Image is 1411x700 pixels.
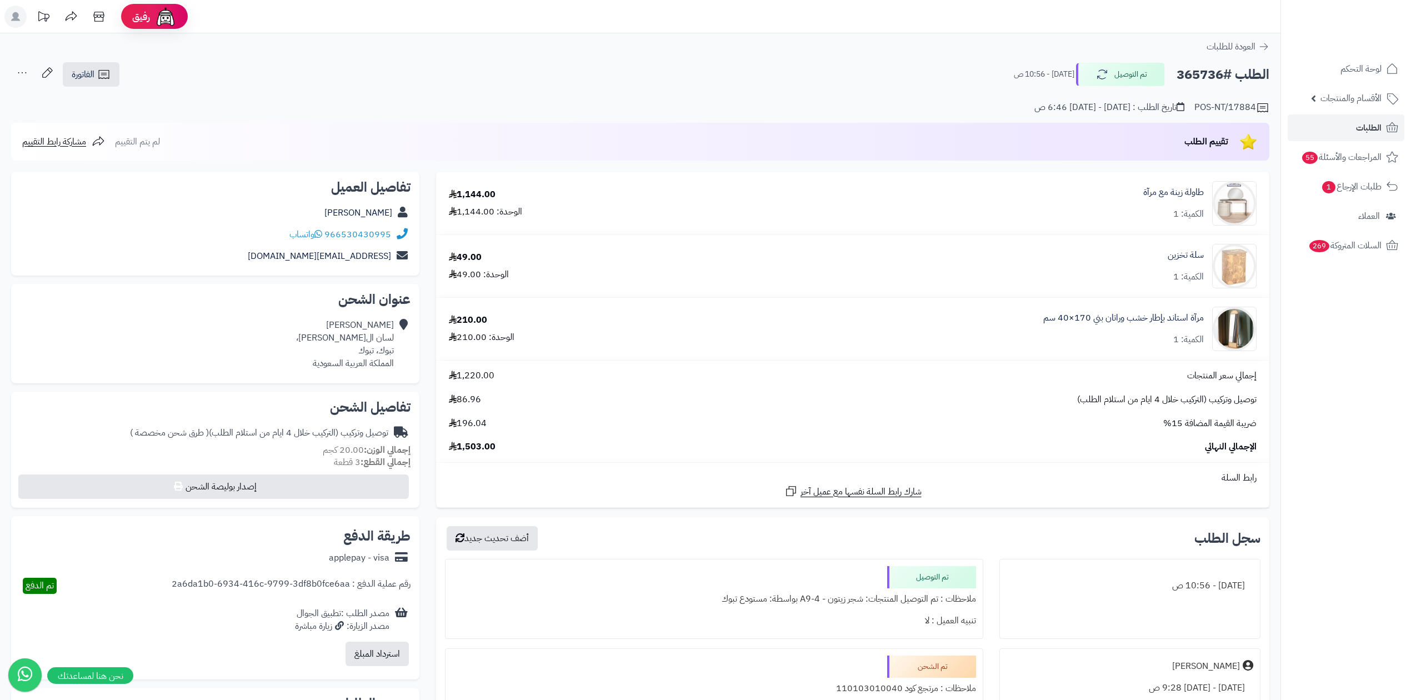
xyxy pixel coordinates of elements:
[1177,63,1269,86] h2: الطلب #365736
[1173,271,1204,283] div: الكمية: 1
[449,206,522,218] div: الوحدة: 1,144.00
[887,566,976,588] div: تم التوصيل
[130,427,388,439] div: توصيل وتركيب (التركيب خلال 4 ايام من استلام الطلب)
[1034,101,1184,114] div: تاريخ الطلب : [DATE] - [DATE] 6:46 ص
[1213,307,1256,351] img: 1753171485-1-90x90.jpg
[1320,91,1382,106] span: الأقسام والمنتجات
[324,206,392,219] a: [PERSON_NAME]
[449,251,482,264] div: 49.00
[1143,186,1204,199] a: طاولة زينة مع مرآة
[324,228,391,241] a: 966530430995
[115,135,160,148] span: لم يتم التقييم
[1288,56,1404,82] a: لوحة التحكم
[1309,240,1329,252] span: 269
[172,578,411,594] div: رقم عملية الدفع : 2a6da1b0-6934-416c-9799-3df8b0fce6aa
[449,268,509,281] div: الوحدة: 49.00
[1322,181,1335,193] span: 1
[1173,208,1204,221] div: الكمية: 1
[20,181,411,194] h2: تفاصيل العميل
[449,393,481,406] span: 86.96
[296,319,394,369] div: [PERSON_NAME] لسان ال[PERSON_NAME]، تبوك، تبوك المملكة العربية السعودية
[784,484,922,498] a: شارك رابط السلة نفسها مع عميل آخر
[289,228,322,241] a: واتساب
[1356,120,1382,136] span: الطلبات
[346,642,409,666] button: استرداد المبلغ
[361,456,411,469] strong: إجمالي القطع:
[1207,40,1269,53] a: العودة للطلبات
[20,401,411,414] h2: تفاصيل الشحن
[1288,173,1404,200] a: طلبات الإرجاع1
[1172,660,1240,673] div: [PERSON_NAME]
[1187,369,1257,382] span: إجمالي سعر المنتجات
[800,486,922,498] span: شارك رابط السلة نفسها مع عميل آخر
[1358,208,1380,224] span: العملاء
[1007,575,1253,597] div: [DATE] - 10:56 ص
[334,456,411,469] small: 3 قطعة
[1194,101,1269,114] div: POS-NT/17884
[447,526,538,551] button: أضف تحديث جديد
[364,443,411,457] strong: إجمالي الوزن:
[295,607,389,633] div: مصدر الطلب :تطبيق الجوال
[323,443,411,457] small: 20.00 كجم
[449,441,496,453] span: 1,503.00
[1076,63,1165,86] button: تم التوصيل
[449,369,494,382] span: 1,220.00
[130,426,209,439] span: ( طرق شحن مخصصة )
[1205,441,1257,453] span: الإجمالي النهائي
[22,135,105,148] a: مشاركة رابط التقييم
[1184,135,1228,148] span: تقييم الطلب
[248,249,391,263] a: [EMAIL_ADDRESS][DOMAIN_NAME]
[449,314,487,327] div: 210.00
[295,620,389,633] div: مصدر الزيارة: زيارة مباشرة
[1173,333,1204,346] div: الكمية: 1
[449,188,496,201] div: 1,144.00
[1077,393,1257,406] span: توصيل وتركيب (التركيب خلال 4 ايام من استلام الطلب)
[1308,238,1382,253] span: السلات المتروكة
[1288,203,1404,229] a: العملاء
[452,588,976,610] div: ملاحظات : تم التوصيل المنتجات: شجر زيتون - A9-4 بواسطة: مستودع تبوك
[1213,181,1256,226] img: 1743838850-1-90x90.jpg
[72,68,94,81] span: الفاتورة
[1207,40,1255,53] span: العودة للطلبات
[29,6,57,31] a: تحديثات المنصة
[329,552,389,564] div: applepay - visa
[26,579,54,592] span: تم الدفع
[22,135,86,148] span: مشاركة رابط التقييم
[441,472,1265,484] div: رابط السلة
[1288,232,1404,259] a: السلات المتروكة269
[18,474,409,499] button: إصدار بوليصة الشحن
[1007,677,1253,699] div: [DATE] - [DATE] 9:28 ص
[887,656,976,678] div: تم الشحن
[1288,144,1404,171] a: المراجعات والأسئلة55
[452,610,976,632] div: تنبيه العميل : لا
[1302,152,1318,164] span: 55
[1163,417,1257,430] span: ضريبة القيمة المضافة 15%
[154,6,177,28] img: ai-face.png
[1194,532,1260,545] h3: سجل الطلب
[1301,149,1382,165] span: المراجعات والأسئلة
[449,331,514,344] div: الوحدة: 210.00
[1321,179,1382,194] span: طلبات الإرجاع
[449,417,487,430] span: 196.04
[1168,249,1204,262] a: سلة تخزين
[343,529,411,543] h2: طريقة الدفع
[1213,244,1256,288] img: 1744459491-1-90x90.jpg
[1014,69,1074,80] small: [DATE] - 10:56 ص
[1043,312,1204,324] a: مرآة استاند بإطار خشب وراتان بني 170×40 سم
[132,10,150,23] span: رفيق
[452,678,976,699] div: ملاحظات : مرتجع كود 110103010040
[20,293,411,306] h2: عنوان الشحن
[63,62,119,87] a: الفاتورة
[1340,61,1382,77] span: لوحة التحكم
[1288,114,1404,141] a: الطلبات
